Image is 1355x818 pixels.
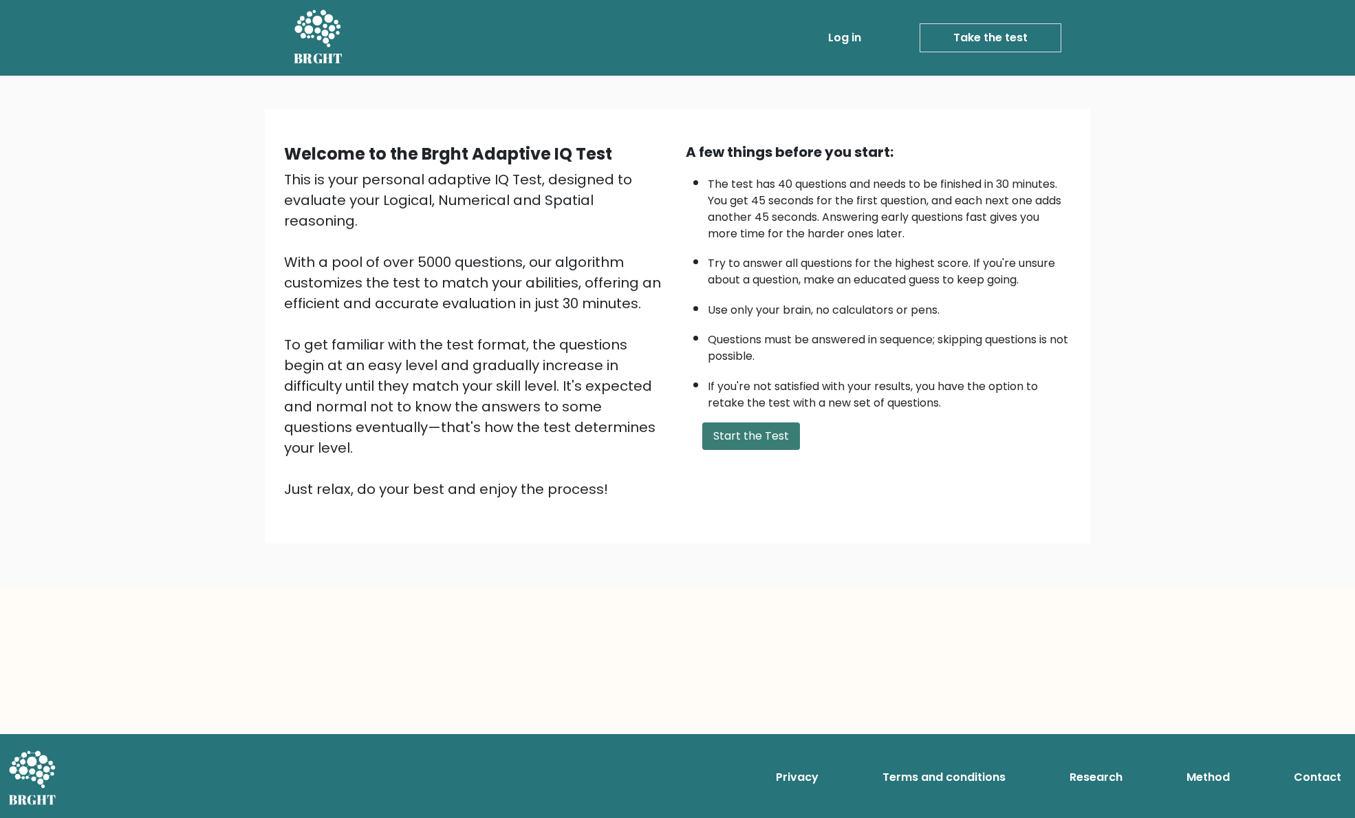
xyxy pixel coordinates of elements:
h5: BRGHT [294,50,343,67]
a: Research [1064,764,1128,791]
button: Start the Test [702,422,800,450]
li: The test has 40 questions and needs to be finished in 30 minutes. You get 45 seconds for the firs... [708,169,1071,242]
div: This is your personal adaptive IQ Test, designed to evaluate your Logical, Numerical and Spatial ... [284,169,669,499]
a: Method [1181,764,1235,791]
a: Contact [1288,764,1347,791]
li: If you're not satisfied with your results, you have the option to retake the test with a new set ... [708,372,1071,411]
li: Questions must be answered in sequence; skipping questions is not possible. [708,325,1071,365]
li: Try to answer all questions for the highest score. If you're unsure about a question, make an edu... [708,248,1071,288]
div: A few things before you start: [686,142,1071,162]
a: Log in [823,24,867,52]
a: Terms and conditions [877,764,1011,791]
a: Take the test [920,23,1061,52]
li: Use only your brain, no calculators or pens. [708,295,1071,319]
b: Welcome to the Brght Adaptive IQ Test [284,142,612,165]
a: BRGHT [294,6,343,70]
a: Privacy [770,764,824,791]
